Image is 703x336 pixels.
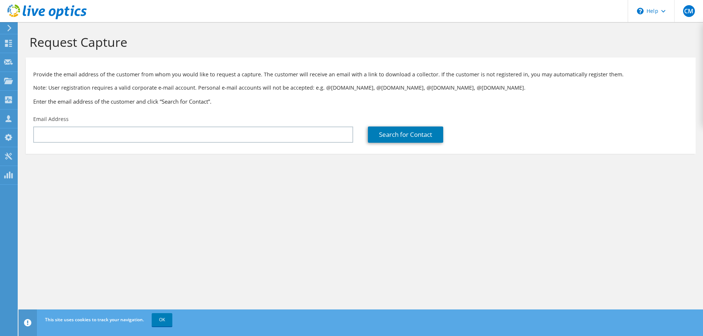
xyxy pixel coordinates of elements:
[33,97,688,105] h3: Enter the email address of the customer and click “Search for Contact”.
[45,316,144,323] span: This site uses cookies to track your navigation.
[683,5,695,17] span: CM
[30,34,688,50] h1: Request Capture
[33,84,688,92] p: Note: User registration requires a valid corporate e-mail account. Personal e-mail accounts will ...
[152,313,172,326] a: OK
[33,70,688,79] p: Provide the email address of the customer from whom you would like to request a capture. The cust...
[637,8,644,14] svg: \n
[368,127,443,143] a: Search for Contact
[33,115,69,123] label: Email Address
